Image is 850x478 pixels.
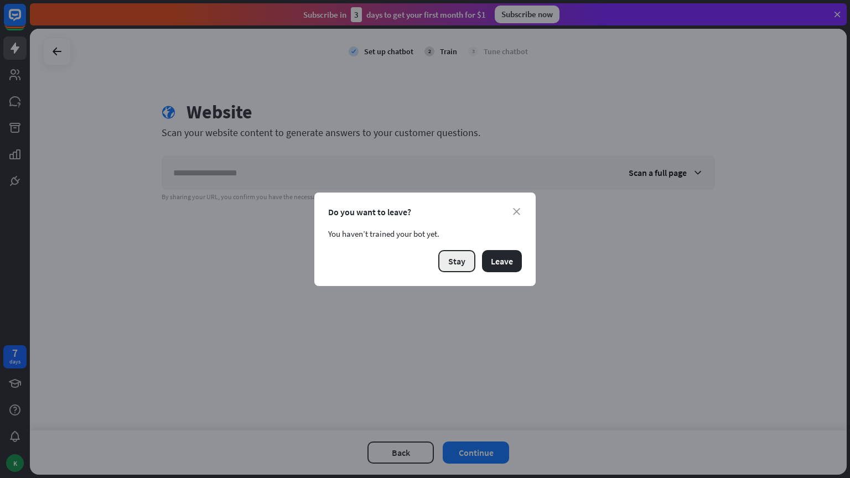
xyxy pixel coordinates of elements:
[438,250,475,272] button: Stay
[482,250,522,272] button: Leave
[513,208,520,215] i: close
[328,228,522,239] div: You haven’t trained your bot yet.
[328,206,522,217] div: Do you want to leave?
[9,4,42,38] button: Open LiveChat chat widget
